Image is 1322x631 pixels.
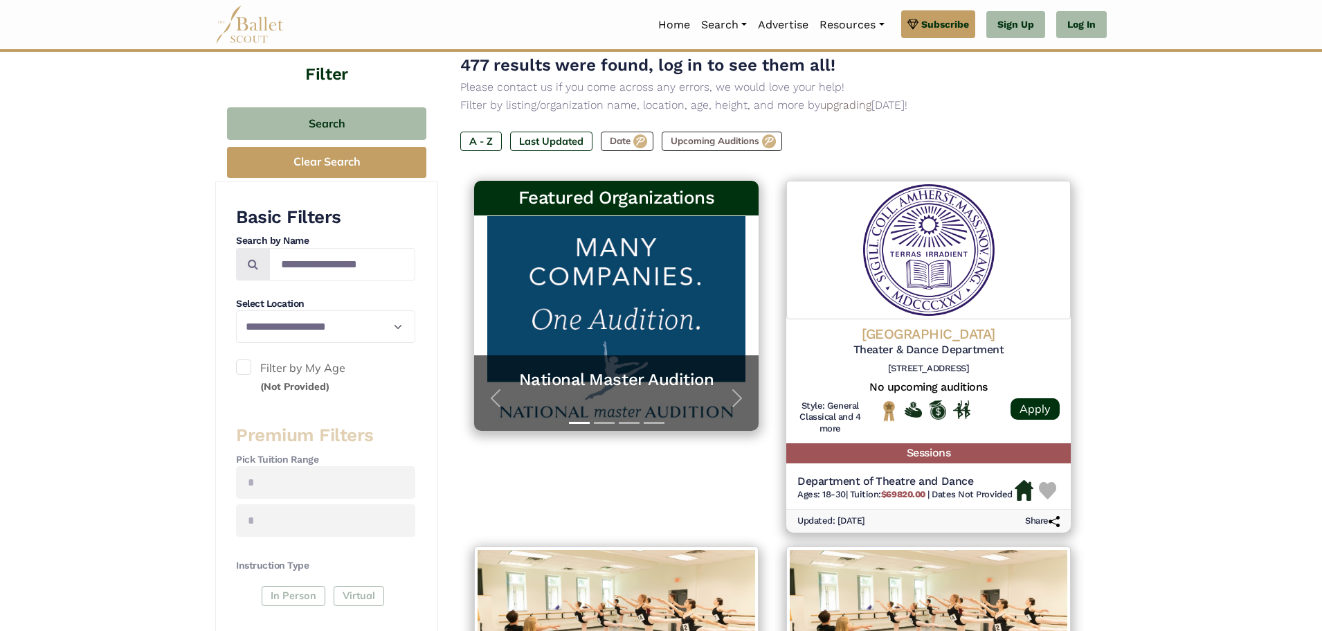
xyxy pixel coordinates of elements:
label: Upcoming Auditions [662,132,782,151]
h6: Updated: [DATE] [797,515,865,527]
a: Sign Up [986,11,1045,39]
img: Heart [1039,482,1056,499]
img: In Person [953,400,970,418]
img: gem.svg [907,17,918,32]
a: upgrading [820,98,871,112]
h4: [GEOGRAPHIC_DATA] [797,325,1060,343]
a: Subscribe [901,10,975,38]
p: Filter by listing/organization name, location, age, height, and more by [DATE]! [460,96,1085,114]
label: Filter by My Age [236,359,415,395]
h6: | | [797,489,1013,501]
h3: Premium Filters [236,424,415,447]
p: Please contact us if you come across any errors, we would love your help! [460,78,1085,96]
a: Resources [814,10,889,39]
b: $69820.00 [881,489,925,499]
label: A - Z [460,132,502,151]
span: Subscribe [921,17,969,32]
span: Tuition: [850,489,927,499]
h5: Sessions [786,443,1071,463]
h6: [STREET_ADDRESS] [797,363,1060,375]
img: Housing Available [1015,480,1033,501]
input: Search by names... [269,248,415,281]
a: National Master Audition [488,369,745,391]
small: (Not Provided) [260,380,329,393]
a: Home [653,10,696,39]
h4: Filter [215,30,438,87]
a: Advertise [752,10,814,39]
img: Offers Scholarship [929,400,946,420]
label: Last Updated [510,132,592,151]
img: National [880,400,898,422]
h3: Basic Filters [236,206,415,229]
span: Dates Not Provided [932,489,1012,499]
span: 477 results were found, log in to see them all! [460,55,835,75]
h3: Featured Organizations [485,186,748,210]
h4: Pick Tuition Range [236,453,415,467]
h4: Search by Name [236,234,415,248]
h6: Style: General Classical and 4 more [797,400,863,436]
button: Search [227,107,426,140]
h5: Theater & Dance Department [797,343,1060,357]
a: Apply [1011,398,1060,420]
a: Log In [1056,11,1107,39]
button: Clear Search [227,147,426,178]
button: Slide 3 [619,415,640,431]
h4: Instruction Type [236,559,415,573]
button: Slide 2 [594,415,615,431]
h5: No upcoming auditions [797,380,1060,395]
a: Search [696,10,752,39]
label: Date [601,132,653,151]
h6: Share [1025,515,1060,527]
img: Logo [786,181,1071,319]
h5: Department of Theatre and Dance [797,474,1013,489]
h4: Select Location [236,297,415,311]
span: Ages: 18-30 [797,489,846,499]
button: Slide 1 [569,415,590,431]
button: Slide 4 [644,415,664,431]
img: Offers Financial Aid [905,402,922,417]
